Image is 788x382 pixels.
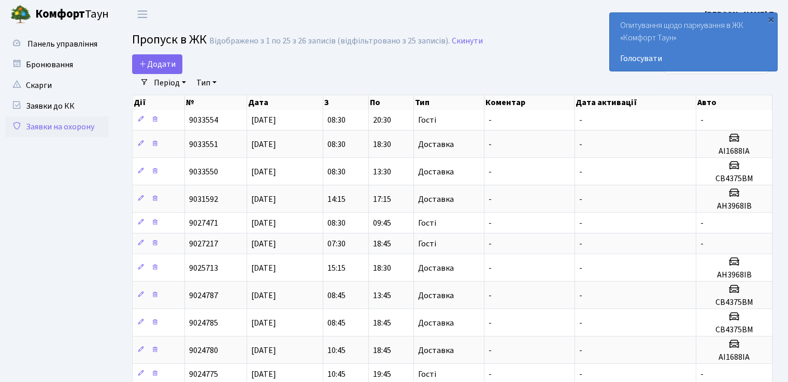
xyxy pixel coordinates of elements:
[418,319,454,327] span: Доставка
[132,31,207,49] span: Пропуск в ЖК
[373,238,391,249] span: 18:45
[5,75,109,96] a: Скарги
[327,317,346,329] span: 08:45
[620,52,767,65] a: Голосувати
[700,270,768,280] h5: АН3968ІВ
[323,95,368,110] th: З
[373,290,391,301] span: 13:45
[373,345,391,356] span: 18:45
[700,352,768,362] h5: АІ1688ІА
[189,217,218,229] span: 9027471
[5,116,109,137] a: Заявки на охорону
[418,346,454,355] span: Доставка
[10,4,31,25] img: logo.png
[579,345,582,356] span: -
[251,369,276,380] span: [DATE]
[705,8,776,21] a: [PERSON_NAME] Т.
[150,74,190,92] a: Період
[189,345,218,356] span: 9024780
[209,36,450,46] div: Відображено з 1 по 25 з 26 записів (відфільтровано з 25 записів).
[579,166,582,178] span: -
[489,166,492,178] span: -
[579,238,582,249] span: -
[418,168,454,176] span: Доставка
[327,290,346,301] span: 08:45
[5,34,109,54] a: Панель управління
[489,317,492,329] span: -
[489,139,492,150] span: -
[189,238,218,249] span: 9027217
[251,194,276,205] span: [DATE]
[251,290,276,301] span: [DATE]
[327,166,346,178] span: 08:30
[251,238,276,249] span: [DATE]
[251,317,276,329] span: [DATE]
[418,116,436,124] span: Гості
[489,217,492,229] span: -
[5,96,109,116] a: Заявки до КК
[700,298,768,307] h5: СВ4375ВМ
[130,6,155,23] button: Переключити навігацію
[251,217,276,229] span: [DATE]
[247,95,323,110] th: Дата
[418,219,436,227] span: Гості
[189,139,218,150] span: 9033551
[700,114,704,126] span: -
[373,194,391,205] span: 17:15
[579,194,582,205] span: -
[700,174,768,184] h5: СВ4375ВМ
[575,95,696,110] th: Дата активації
[700,217,704,229] span: -
[251,345,276,356] span: [DATE]
[452,36,483,46] a: Скинути
[373,139,391,150] span: 18:30
[251,114,276,126] span: [DATE]
[27,38,97,50] span: Панель управління
[373,369,391,380] span: 19:45
[696,95,772,110] th: Авто
[189,114,218,126] span: 9033554
[489,194,492,205] span: -
[766,14,776,24] div: ×
[185,95,247,110] th: №
[133,95,185,110] th: Дії
[489,238,492,249] span: -
[579,262,582,274] span: -
[579,317,582,329] span: -
[418,195,454,203] span: Доставка
[327,262,346,274] span: 15:15
[251,139,276,150] span: [DATE]
[610,13,777,71] div: Опитування щодо паркування в ЖК «Комфорт Таун»
[700,325,768,335] h5: СВ4375ВМ
[327,114,346,126] span: 08:30
[189,290,218,301] span: 9024787
[700,201,768,211] h5: АН3968ІВ
[35,6,109,23] span: Таун
[700,146,768,156] h5: АІ1688ІА
[373,114,391,126] span: 20:30
[189,194,218,205] span: 9031592
[489,345,492,356] span: -
[251,166,276,178] span: [DATE]
[579,217,582,229] span: -
[700,369,704,380] span: -
[373,262,391,274] span: 18:30
[373,166,391,178] span: 13:30
[132,54,182,74] a: Додати
[579,369,582,380] span: -
[705,9,776,20] b: [PERSON_NAME] Т.
[489,290,492,301] span: -
[418,291,454,300] span: Доставка
[489,262,492,274] span: -
[484,95,575,110] th: Коментар
[327,369,346,380] span: 10:45
[414,95,484,110] th: Тип
[327,217,346,229] span: 08:30
[327,345,346,356] span: 10:45
[489,114,492,126] span: -
[327,194,346,205] span: 14:15
[418,140,454,149] span: Доставка
[418,264,454,272] span: Доставка
[327,238,346,249] span: 07:30
[189,166,218,178] span: 9033550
